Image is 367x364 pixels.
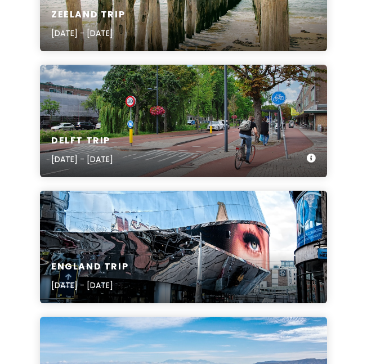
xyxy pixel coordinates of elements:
a: people walking near glass building during daytimeEngland Trip[DATE] - [DATE] [40,191,327,303]
h6: Zeeland Trip [51,9,125,21]
p: [DATE] - [DATE] [51,279,128,291]
a: a person riding a bike on a city streetDelft Trip[DATE] - [DATE] [40,65,327,177]
h6: England Trip [51,261,128,273]
p: [DATE] - [DATE] [51,27,125,39]
h6: Delft Trip [51,135,113,147]
p: [DATE] - [DATE] [51,153,113,165]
